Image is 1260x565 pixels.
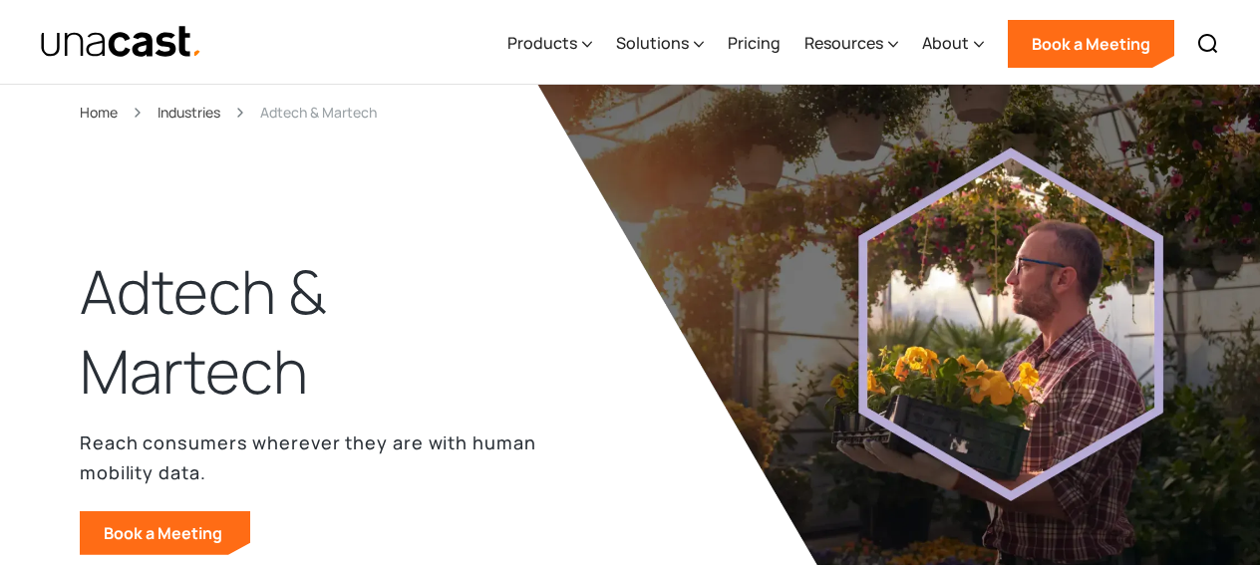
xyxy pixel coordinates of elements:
[80,101,118,124] a: Home
[1196,32,1220,56] img: Search icon
[157,101,220,124] a: Industries
[922,31,969,55] div: About
[804,31,883,55] div: Resources
[1008,20,1174,68] a: Book a Meeting
[40,25,202,60] a: home
[922,3,984,85] div: About
[80,427,550,487] p: Reach consumers wherever they are with human mobility data.
[616,3,704,85] div: Solutions
[616,31,689,55] div: Solutions
[507,31,577,55] div: Products
[80,511,250,555] a: Book a Meeting
[40,25,202,60] img: Unacast text logo
[260,101,377,124] div: Adtech & Martech
[80,252,550,412] h1: Adtech & Martech
[804,3,898,85] div: Resources
[507,3,592,85] div: Products
[728,3,781,85] a: Pricing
